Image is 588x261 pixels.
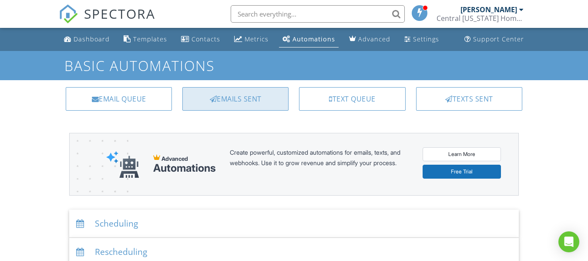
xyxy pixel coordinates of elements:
[413,35,439,43] div: Settings
[231,5,405,23] input: Search everything...
[133,35,167,43] div: Templates
[416,87,522,111] a: Texts Sent
[473,35,524,43] div: Support Center
[106,151,139,178] img: automations-robot-e552d721053d9e86aaf3dd9a1567a1c0d6a99a13dc70ea74ca66f792d01d7f0c.svg
[192,35,220,43] div: Contacts
[299,87,405,111] a: Text Queue
[292,35,335,43] div: Automations
[558,231,579,252] div: Open Intercom Messenger
[70,133,128,230] img: advanced-banner-bg-f6ff0eecfa0ee76150a1dea9fec4b49f333892f74bc19f1b897a312d7a1b2ff3.png
[64,58,524,73] h1: Basic Automations
[178,31,224,47] a: Contacts
[120,31,171,47] a: Templates
[423,165,501,179] a: Free Trial
[401,31,443,47] a: Settings
[66,87,172,111] a: Email Queue
[182,87,289,111] a: Emails Sent
[423,147,501,161] a: Learn More
[74,35,110,43] div: Dashboard
[230,147,409,181] div: Create powerful, customized automations for emails, texts, and webhooks. Use it to grow revenue a...
[59,12,155,30] a: SPECTORA
[460,5,517,14] div: [PERSON_NAME]
[279,31,339,47] a: Automations (Basic)
[84,4,155,23] span: SPECTORA
[69,210,519,238] div: Scheduling
[461,31,528,47] a: Support Center
[231,31,272,47] a: Metrics
[153,162,216,174] div: Automations
[437,14,524,23] div: Central Montana Home Inspections
[245,35,269,43] div: Metrics
[161,155,188,162] span: Advanced
[358,35,390,43] div: Advanced
[59,4,78,24] img: The Best Home Inspection Software - Spectora
[60,31,113,47] a: Dashboard
[346,31,394,47] a: Advanced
